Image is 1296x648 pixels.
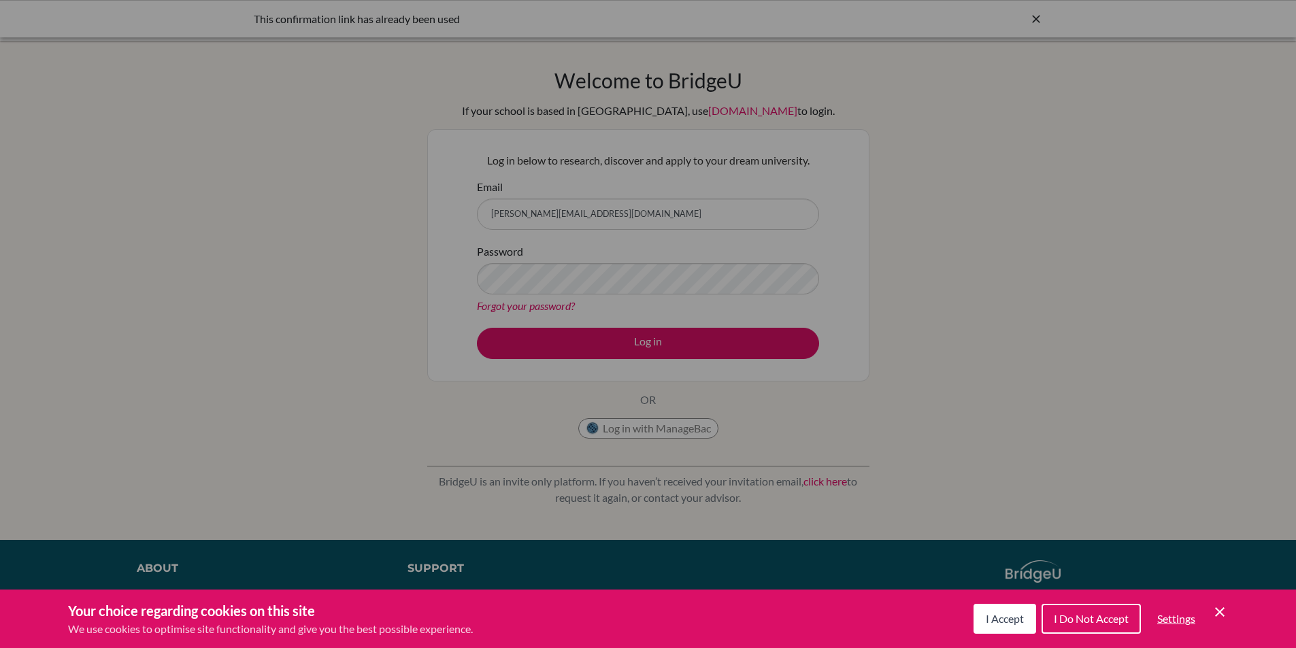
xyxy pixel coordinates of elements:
span: I Do Not Accept [1054,612,1129,625]
h3: Your choice regarding cookies on this site [68,600,473,621]
button: Settings [1146,605,1206,632]
p: We use cookies to optimise site functionality and give you the best possible experience. [68,621,473,637]
button: Save and close [1212,604,1228,620]
span: Settings [1157,612,1195,625]
button: I Accept [974,604,1036,634]
span: I Accept [986,612,1024,625]
button: I Do Not Accept [1042,604,1141,634]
